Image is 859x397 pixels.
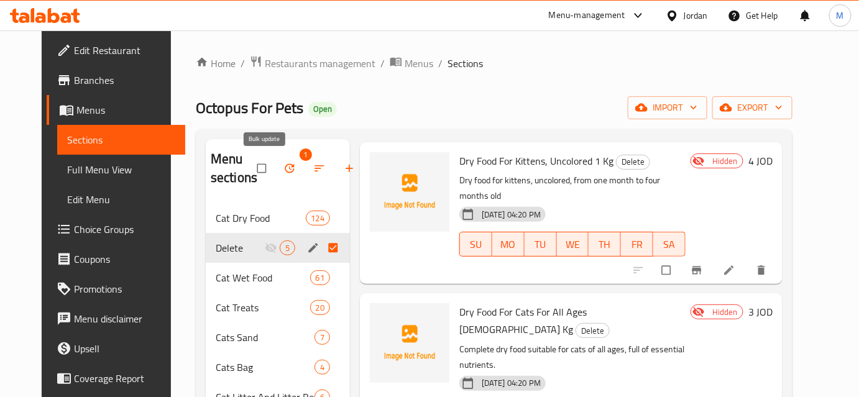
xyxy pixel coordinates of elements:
[47,214,185,244] a: Choice Groups
[47,35,185,65] a: Edit Restaurant
[707,155,743,167] span: Hidden
[67,132,175,147] span: Sections
[438,56,443,71] li: /
[723,264,738,276] a: Edit menu item
[216,360,315,375] span: Cats Bag
[589,232,621,257] button: TH
[206,233,350,263] div: Delete5edit
[196,94,303,122] span: Octopus For Pets
[280,240,295,255] div: items
[748,303,773,321] h6: 3 JOD
[655,258,681,282] span: Select to update
[315,332,329,344] span: 7
[47,244,185,274] a: Coupons
[216,240,265,255] div: Delete
[448,56,483,71] span: Sections
[300,148,312,161] span: 1
[653,232,686,257] button: SA
[206,352,350,382] div: Cats Bag4
[315,362,329,373] span: 4
[265,56,375,71] span: Restaurants management
[206,263,350,293] div: Cat Wet Food61
[250,55,375,71] a: Restaurants management
[67,192,175,207] span: Edit Menu
[405,56,433,71] span: Menus
[196,56,236,71] a: Home
[315,360,330,375] div: items
[557,232,589,257] button: WE
[748,257,778,284] button: delete
[617,155,650,169] span: Delete
[241,56,245,71] li: /
[196,55,792,71] nav: breadcrumb
[465,235,487,253] span: SU
[74,222,175,237] span: Choice Groups
[308,104,337,114] span: Open
[722,100,783,116] span: export
[67,162,175,177] span: Full Menu View
[74,371,175,386] span: Coverage Report
[459,152,613,170] span: Dry Food For Kittens, Uncolored 1 Kg
[380,56,385,71] li: /
[265,242,277,254] svg: Inactive section
[74,73,175,88] span: Branches
[683,257,713,284] button: Branch-specific-item
[628,96,707,119] button: import
[311,302,329,314] span: 20
[638,100,697,116] span: import
[549,8,625,23] div: Menu-management
[336,155,365,182] button: Add section
[311,272,329,284] span: 61
[47,65,185,95] a: Branches
[525,232,557,257] button: TU
[57,185,185,214] a: Edit Menu
[370,303,449,383] img: Dry Food For Cats For All Ages 1 Kg
[477,377,546,389] span: [DATE] 04:20 PM
[250,157,276,180] span: Select all sections
[748,152,773,170] h6: 4 JOD
[459,342,686,373] p: Complete dry food suitable for cats of all ages, full of essential nutrients.
[370,152,449,232] img: Dry Food For Kittens, Uncolored 1 Kg
[576,323,610,338] div: Delete
[306,155,336,182] span: Sort sections
[621,232,653,257] button: FR
[57,125,185,155] a: Sections
[280,242,295,254] span: 5
[459,173,686,204] p: Dry food for kittens, uncolored, from one month to four months old
[712,96,792,119] button: export
[47,334,185,363] a: Upsell
[459,303,587,339] span: Dry Food For Cats For All Ages [DEMOGRAPHIC_DATA] Kg
[497,235,520,253] span: MO
[216,330,315,345] span: Cats Sand
[206,322,350,352] div: Cats Sand7
[216,300,310,315] span: Cat Treats
[47,363,185,393] a: Coverage Report
[211,150,257,187] h2: Menu sections
[530,235,552,253] span: TU
[57,155,185,185] a: Full Menu View
[305,240,324,256] button: edit
[459,232,492,257] button: SU
[594,235,616,253] span: TH
[562,235,584,253] span: WE
[707,306,743,318] span: Hidden
[306,212,329,224] span: 124
[216,211,306,226] span: Cat Dry Food
[47,95,185,125] a: Menus
[390,55,433,71] a: Menus
[308,102,337,117] div: Open
[206,203,350,233] div: Cat Dry Food124
[837,9,844,22] span: M
[616,155,650,170] div: Delete
[74,281,175,296] span: Promotions
[74,341,175,356] span: Upsell
[74,43,175,58] span: Edit Restaurant
[76,103,175,117] span: Menus
[626,235,648,253] span: FR
[315,330,330,345] div: items
[206,293,350,322] div: Cat Treats20
[684,9,708,22] div: Jordan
